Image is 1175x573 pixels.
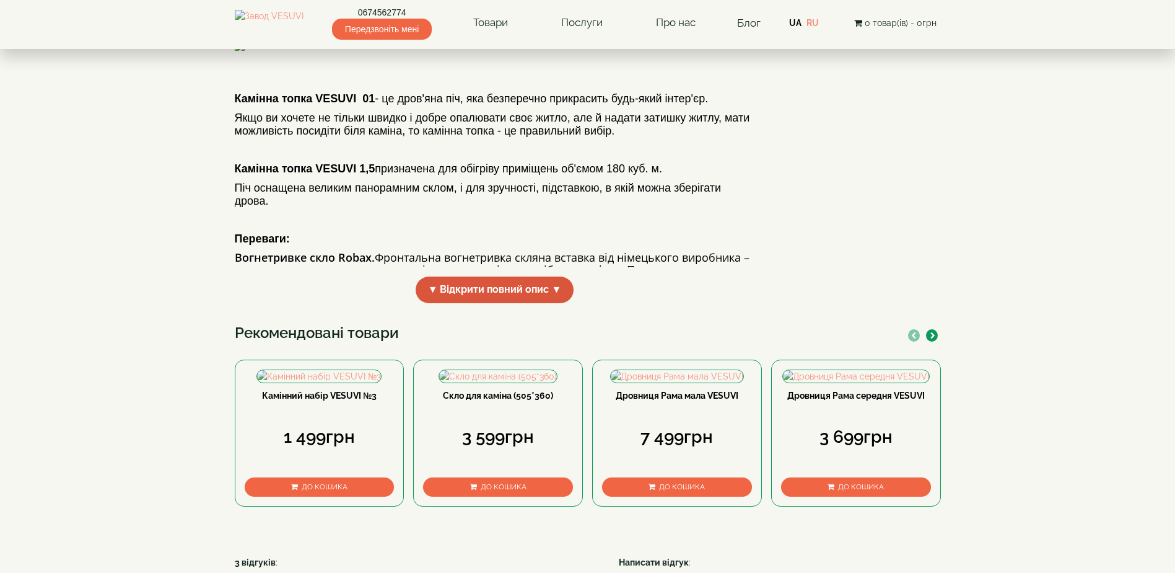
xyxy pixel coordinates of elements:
[619,556,941,569] div: :
[611,370,743,383] img: Дровниця Рама мала VESUVI
[245,425,395,450] div: 1 499грн
[235,162,375,175] b: Камінна топка VESUVI 1,5
[235,557,276,567] strong: 3 відгуків
[235,233,290,245] b: Переваги:
[737,17,761,29] a: Блог
[781,425,931,450] div: 3 699грн
[262,391,377,401] a: Камінний набір VESUVI №3
[789,18,802,28] a: UA
[235,182,722,207] font: Піч оснащена великим панорамним склом, і для зручності, підставкою, в якій можна зберігати дрова.
[416,277,574,303] span: ▼ Відкрити повний опис ▼
[644,9,708,37] a: Про нас
[245,477,395,497] button: До кошика
[302,482,347,491] span: До кошика
[235,10,304,36] img: Завод VESUVI
[619,557,689,567] strong: Написати відгук
[235,162,662,175] font: призначена для обігріву приміщень об'ємом 180 куб. м.
[235,92,375,105] b: Камінна топка VESUVI 01
[443,391,553,401] a: Скло для каміна (505*360)
[602,477,752,497] button: До кошика
[423,477,573,497] button: До кошика
[865,18,937,28] span: 0 товар(ів) - 0грн
[235,112,750,137] font: Якщо ви хочете не тільки швидко і добре опалювати своє житло, але й надати затишку житлу, мати мо...
[781,477,931,497] button: До кошика
[332,6,432,19] a: 0674562774
[787,391,925,401] a: Дровниця Рама середня VESUVI
[235,92,709,105] font: - це дров'яна піч, яка безперечно прикрасить будь-який інтер'єр.
[549,9,615,37] a: Послуги
[602,425,752,450] div: 7 499грн
[257,370,381,383] img: Камінний набір VESUVI №3
[439,370,557,383] img: Скло для каміна (505*360)
[838,482,884,491] span: До кошика
[235,325,941,341] h3: Рекомендовані товари
[235,252,755,288] h4: Фронтальна вогнетривка скляна вставка від німецького виробника – захист поверхонь навколо топки в...
[659,482,705,491] span: До кошика
[850,16,940,30] button: 0 товар(ів) - 0грн
[481,482,526,491] span: До кошика
[461,9,520,37] a: Товари
[423,425,573,450] div: 3 599грн
[332,19,432,40] span: Передзвоніть мені
[616,391,738,401] a: Дровниця Рама мала VESUVI
[783,370,929,383] img: Дровниця Рама середня VESUVI
[235,250,375,265] b: Вогнетривке скло Robax.
[806,18,819,28] a: RU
